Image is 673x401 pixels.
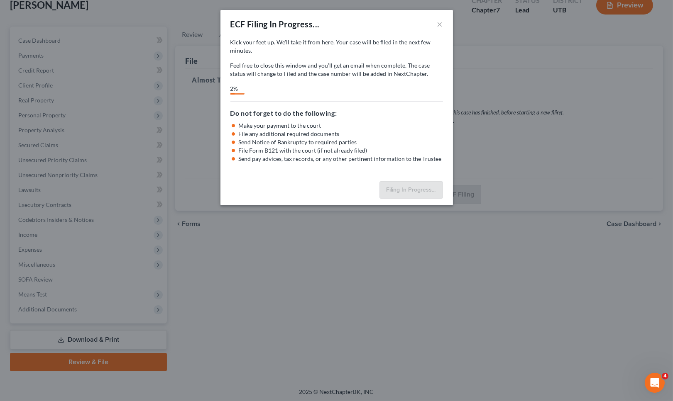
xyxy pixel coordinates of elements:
li: Send Notice of Bankruptcy to required parties [239,138,443,146]
li: File any additional required documents [239,130,443,138]
li: File Form B121 with the court (if not already filed) [239,146,443,155]
button: × [437,19,443,29]
li: Make your payment to the court [239,122,443,130]
h5: Do not forget to do the following: [230,108,443,118]
div: ECF Filing In Progress... [230,18,320,30]
button: Filing In Progress... [379,181,443,199]
p: Feel free to close this window and you’ll get an email when complete. The case status will change... [230,61,443,78]
span: 4 [662,373,668,379]
div: 2% [230,85,235,93]
p: Kick your feet up. We’ll take it from here. Your case will be filed in the next few minutes. [230,38,443,55]
iframe: Intercom live chat [645,373,665,393]
li: Send pay advices, tax records, or any other pertinent information to the Trustee [239,155,443,163]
